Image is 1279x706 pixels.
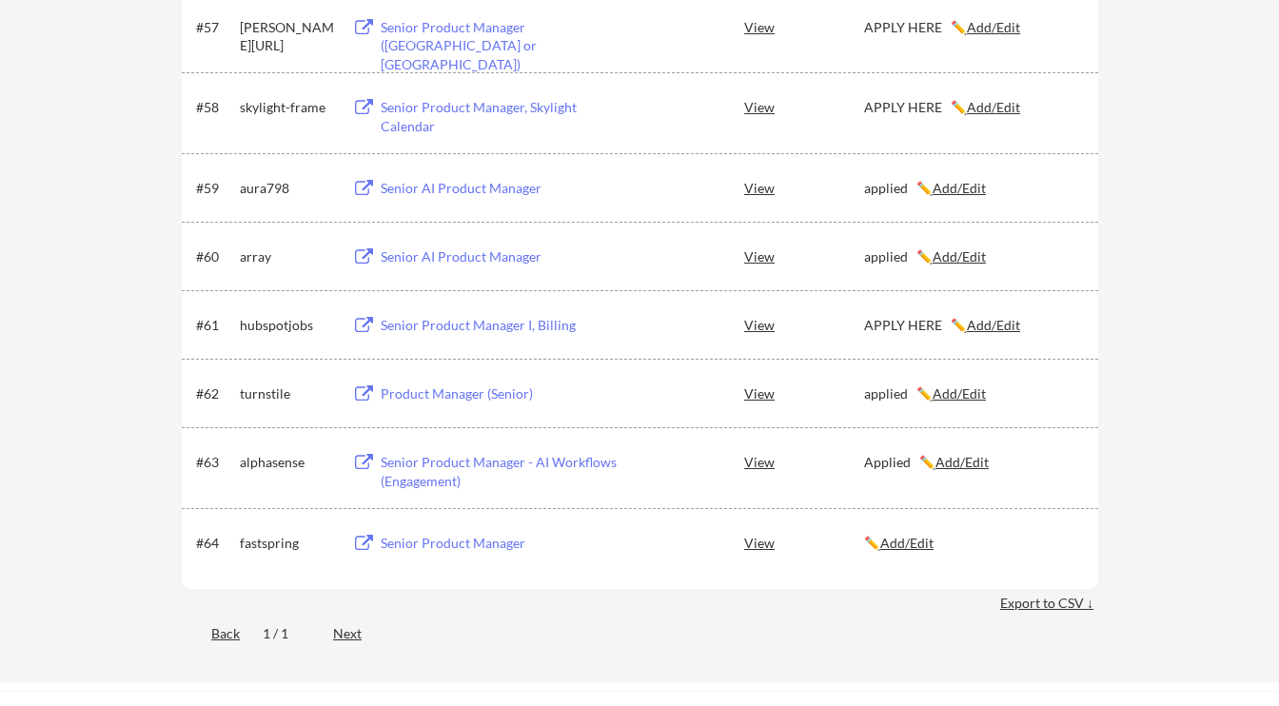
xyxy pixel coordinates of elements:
div: applied ✏️ [864,247,1081,266]
div: Back [182,624,240,643]
div: APPLY HERE ✏️ [864,18,1081,37]
div: Senior Product Manager I, Billing [381,316,617,335]
div: View [744,307,864,342]
div: View [744,10,864,44]
div: Senior AI Product Manager [381,247,617,266]
u: Add/Edit [935,454,989,470]
div: turnstile [240,384,335,403]
div: #60 [196,247,233,266]
div: View [744,376,864,410]
div: [PERSON_NAME][URL] [240,18,335,55]
u: Add/Edit [967,19,1020,35]
div: #61 [196,316,233,335]
div: Senior Product Manager, Skylight Calendar [381,98,617,135]
div: APPLY HERE ✏️ [864,98,1081,117]
div: skylight-frame [240,98,335,117]
div: #59 [196,179,233,198]
div: ✏️ [864,534,1081,553]
div: Next [333,624,384,643]
div: #57 [196,18,233,37]
div: View [744,89,864,124]
div: Senior Product Manager [381,534,617,553]
div: #63 [196,453,233,472]
div: #64 [196,534,233,553]
u: Add/Edit [967,99,1020,115]
u: Add/Edit [967,317,1020,333]
div: APPLY HERE ✏️ [864,316,1081,335]
u: Add/Edit [933,385,986,402]
div: fastspring [240,534,335,553]
u: Add/Edit [933,248,986,265]
div: Product Manager (Senior) [381,384,617,403]
div: Export to CSV ↓ [1000,594,1098,613]
div: Senior AI Product Manager [381,179,617,198]
div: View [744,170,864,205]
div: applied ✏️ [864,179,1081,198]
div: Senior Product Manager - AI Workflows (Engagement) [381,453,617,490]
div: View [744,239,864,273]
u: Add/Edit [933,180,986,196]
div: hubspotjobs [240,316,335,335]
div: #62 [196,384,233,403]
div: #58 [196,98,233,117]
div: array [240,247,335,266]
u: Add/Edit [880,535,934,551]
div: 1 / 1 [263,624,310,643]
div: applied ✏️ [864,384,1081,403]
div: View [744,525,864,559]
div: aura798 [240,179,335,198]
div: alphasense [240,453,335,472]
div: View [744,444,864,479]
div: Senior Product Manager ([GEOGRAPHIC_DATA] or [GEOGRAPHIC_DATA]) [381,18,617,74]
div: Applied ✏️ [864,453,1081,472]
